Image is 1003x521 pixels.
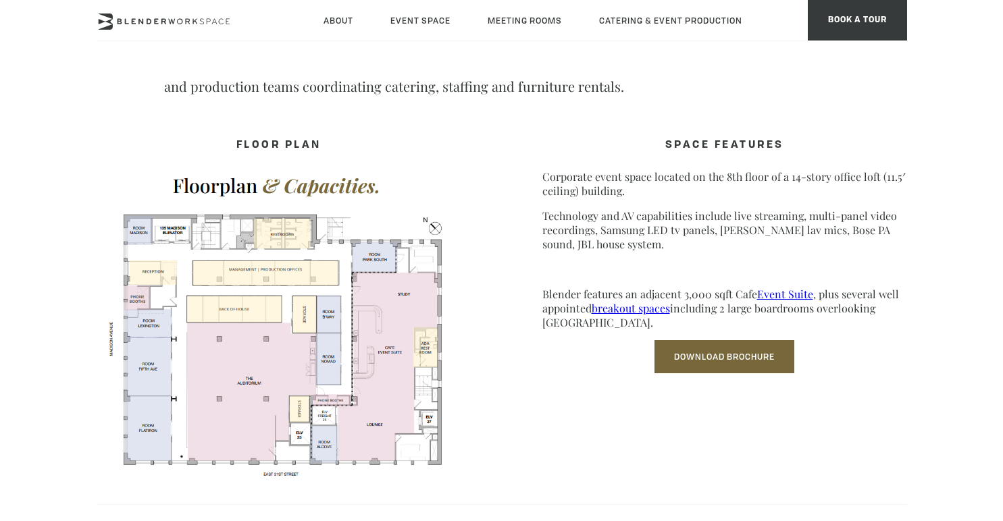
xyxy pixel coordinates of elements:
[542,133,907,159] h4: SPACE FEATURES
[654,340,794,373] a: Download Brochure
[542,287,907,329] p: Blender features an adjacent 3,000 sqft Cafe , plus several well appointed including 2 large boar...
[757,287,813,301] a: Event Suite
[97,133,461,159] h4: FLOOR PLAN
[542,209,907,251] p: Technology and AV capabilities include live streaming, multi-panel video recordings, Samsung LED ...
[542,169,907,198] p: Corporate event space located on the 8th floor of a 14-story office loft (11.5′ ceiling) building.
[760,348,1003,521] iframe: Chat Widget
[592,301,670,315] a: breakout spaces
[97,164,461,480] img: FLOORPLAN-Screenshot-2025.png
